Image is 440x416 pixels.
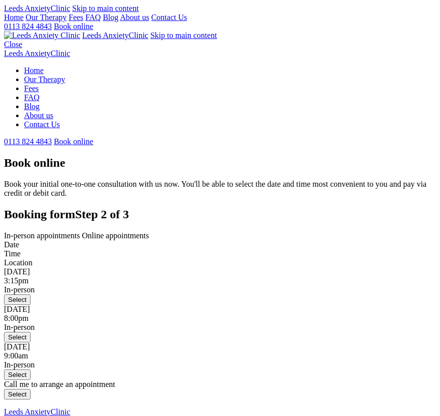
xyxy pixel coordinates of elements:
a: Skip to main content [150,31,217,40]
div: 8:00pm [4,314,436,323]
a: FAQ [85,13,101,22]
div: In-person [4,323,436,332]
button: Select callback [4,389,31,399]
p: Book your initial one-to-one consultation with us now. You'll be able to select the date and time... [4,180,436,198]
a: 0113 824 4843 [4,137,52,146]
a: Blog [103,13,118,22]
a: Home [4,13,24,22]
a: Leeds AnxietyClinic [4,49,70,58]
div: Call me to arrange an appointment [4,380,436,389]
span: Online appointments [82,231,149,240]
button: Select Thu 9 Oct 3:15pm in-person [4,294,31,305]
a: Contact Us [151,13,187,22]
a: Fees [69,13,83,22]
a: FAQ [24,93,40,102]
span: Clinic [51,407,70,416]
a: Book online [54,137,93,146]
span: Leeds Anxiety [82,31,129,40]
a: 0113 824 4843 [4,22,52,31]
span: Leeds Anxiety [4,4,51,13]
a: Leeds AnxietyClinic [4,4,70,13]
span: Step 2 of 3 [75,208,129,221]
a: Fees [24,84,39,93]
span: In-person appointments [4,231,80,240]
a: Contact Us [24,120,60,129]
a: Book online [54,22,93,31]
h1: Book online [4,156,436,170]
a: Leeds AnxietyClinic [82,31,148,40]
a: Close [4,40,22,49]
a: Our Therapy [24,75,65,84]
div: Location [4,258,436,267]
a: Home [24,66,44,75]
div: [DATE] [4,305,436,314]
button: Select Thu 9 Oct 8:00pm in-person [4,332,31,342]
a: Leeds AnxietyClinic [4,407,70,416]
div: [DATE] [4,267,436,276]
img: Leeds Anxiety Clinic [4,31,80,40]
div: In-person [4,285,436,294]
h2: Booking form [4,208,436,221]
div: [DATE] [4,342,436,351]
a: About us [120,13,149,22]
a: About us [24,111,53,120]
div: 3:15pm [4,276,436,285]
a: Skip to main content [72,4,139,13]
div: In-person [4,360,436,369]
button: Select Fri 10 Oct 9:00am in-person [4,369,31,380]
div: Time [4,249,436,258]
a: Our Therapy [26,13,67,22]
div: 9:00am [4,351,436,360]
a: Blog [24,102,40,111]
span: Leeds Anxiety [4,49,51,58]
div: Date [4,240,436,249]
